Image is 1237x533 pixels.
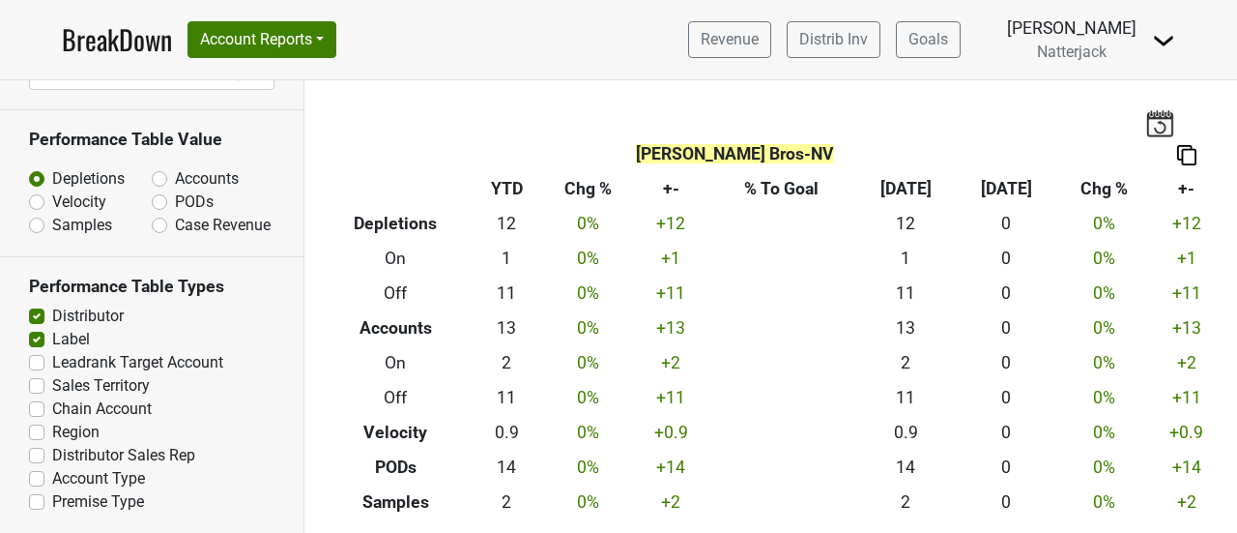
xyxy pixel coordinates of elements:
[1056,172,1150,207] th: Chg %
[636,144,834,163] span: [PERSON_NAME] Bros-NV
[1151,242,1223,277] td: +1
[1056,380,1150,415] td: 0 %
[319,450,473,485] th: PODs
[52,351,223,374] label: Leadrank Target Account
[956,207,1056,242] td: 0
[187,21,336,58] button: Account Reports
[175,191,214,214] label: PODs
[52,305,124,328] label: Distributor
[688,21,771,58] a: Revenue
[541,415,635,450] td: 0 %
[473,172,541,207] th: YTD
[855,346,956,381] td: 2
[1151,450,1223,485] td: +14
[706,172,855,207] th: % To Goal
[541,380,635,415] td: 0 %
[1056,311,1150,346] td: 0 %
[1151,172,1223,207] th: +-
[29,130,274,150] h3: Performance Table Value
[1037,43,1107,61] span: Natterjack
[541,242,635,277] td: 0 %
[855,277,956,311] td: 11
[541,311,635,346] td: 0 %
[319,415,473,450] th: Velocity
[896,21,961,58] a: Goals
[52,398,152,421] label: Chain Account
[635,415,706,450] td: +0.9
[855,172,956,207] th: [DATE]
[541,485,635,519] td: 0 %
[52,490,144,514] label: Premise Type
[787,21,880,58] a: Distrib Inv
[29,277,274,297] h3: Performance Table Types
[52,421,100,444] label: Region
[635,450,706,485] td: +14
[1056,242,1150,277] td: 0 %
[1056,485,1150,519] td: 0 %
[473,242,541,277] td: 1
[855,450,956,485] td: 14
[541,277,635,311] td: 0 %
[1151,380,1223,415] td: +11
[635,242,706,277] td: +1
[956,172,1056,207] th: [DATE]
[52,374,150,398] label: Sales Territory
[635,485,706,519] td: +2
[855,207,956,242] td: 12
[1056,450,1150,485] td: 0 %
[956,242,1056,277] td: 0
[1151,485,1223,519] td: +2
[855,415,956,450] td: 0.9
[473,277,541,311] td: 11
[473,380,541,415] td: 11
[319,242,473,277] th: On
[1056,207,1150,242] td: 0 %
[956,415,1056,450] td: 0
[635,277,706,311] td: +11
[635,346,706,381] td: +2
[855,485,956,519] td: 2
[319,346,473,381] th: On
[956,346,1056,381] td: 0
[956,277,1056,311] td: 0
[175,167,239,191] label: Accounts
[62,19,172,60] a: BreakDown
[1056,346,1150,381] td: 0 %
[319,311,473,346] th: Accounts
[956,450,1056,485] td: 0
[956,311,1056,346] td: 0
[319,485,473,519] th: Samples
[635,172,706,207] th: +-
[541,172,635,207] th: Chg %
[473,207,541,242] td: 12
[1145,109,1174,136] img: last_updated_date
[855,380,956,415] td: 11
[473,415,541,450] td: 0.9
[473,311,541,346] td: 13
[1007,15,1136,41] div: [PERSON_NAME]
[855,311,956,346] td: 13
[52,191,106,214] label: Velocity
[1151,277,1223,311] td: +11
[319,277,473,311] th: Off
[635,311,706,346] td: +13
[52,467,145,490] label: Account Type
[1151,346,1223,381] td: +2
[1152,29,1175,52] img: Dropdown Menu
[855,242,956,277] td: 1
[1151,311,1223,346] td: +13
[319,380,473,415] th: Off
[52,214,112,237] label: Samples
[473,346,541,381] td: 2
[52,444,195,467] label: Distributor Sales Rep
[175,214,271,237] label: Case Revenue
[1056,415,1150,450] td: 0 %
[541,450,635,485] td: 0 %
[956,485,1056,519] td: 0
[473,485,541,519] td: 2
[473,450,541,485] td: 14
[1151,207,1223,242] td: +12
[956,380,1056,415] td: 0
[52,167,125,191] label: Depletions
[1177,145,1196,165] img: Copy to clipboard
